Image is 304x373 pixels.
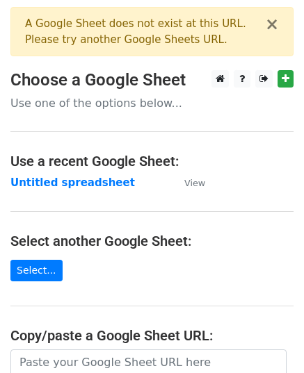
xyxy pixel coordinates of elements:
[10,96,294,110] p: Use one of the options below...
[170,176,205,189] a: View
[10,327,294,344] h4: Copy/paste a Google Sheet URL:
[10,260,63,281] a: Select...
[10,153,294,169] h4: Use a recent Google Sheet:
[265,16,279,33] button: ×
[10,176,135,189] a: Untitled spreadsheet
[10,70,294,90] h3: Choose a Google Sheet
[10,233,294,249] h4: Select another Google Sheet:
[184,178,205,188] small: View
[25,16,265,47] div: A Google Sheet does not exist at this URL. Please try another Google Sheets URL.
